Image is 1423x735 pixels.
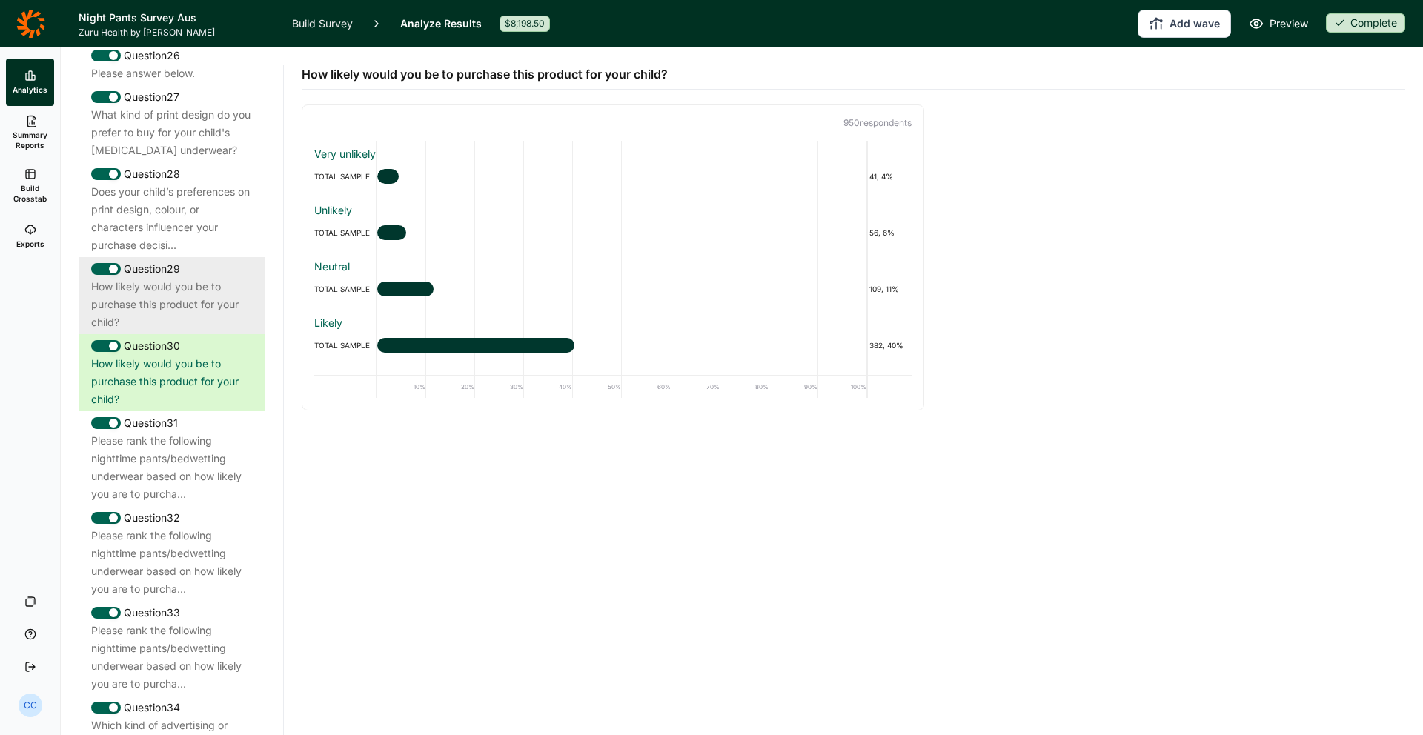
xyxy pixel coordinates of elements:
[314,203,912,218] div: Unlikely
[302,65,668,83] span: How likely would you be to purchase this product for your child?
[91,699,253,716] div: Question 34
[19,694,42,717] div: CC
[671,376,720,398] div: 70%
[91,355,253,408] div: How likely would you be to purchase this product for your child?
[91,183,253,254] div: Does your child’s preferences on print design, colour, or characters influencer your purchase dec...
[314,280,377,298] div: TOTAL SAMPLE
[91,165,253,183] div: Question 28
[426,376,475,398] div: 20%
[622,376,671,398] div: 60%
[91,337,253,355] div: Question 30
[91,622,253,693] div: Please rank the following nighttime pants/bedwetting underwear based on how likely you are to pur...
[475,376,524,398] div: 30%
[867,167,912,185] div: 41, 4%
[79,9,274,27] h1: Night Pants Survey Aus
[91,414,253,432] div: Question 31
[524,376,573,398] div: 40%
[91,260,253,278] div: Question 29
[377,376,426,398] div: 10%
[314,224,377,242] div: TOTAL SAMPLE
[1326,13,1405,34] button: Complete
[91,527,253,598] div: Please rank the following nighttime pants/bedwetting underwear based on how likely you are to pur...
[818,376,867,398] div: 100%
[720,376,769,398] div: 80%
[314,372,912,387] div: Very likely
[769,376,818,398] div: 90%
[1326,13,1405,33] div: Complete
[500,16,550,32] div: $8,198.50
[91,278,253,331] div: How likely would you be to purchase this product for your child?
[91,432,253,503] div: Please rank the following nighttime pants/bedwetting underwear based on how likely you are to pur...
[1270,15,1308,33] span: Preview
[6,213,54,260] a: Exports
[91,64,253,82] div: Please answer below.
[867,280,912,298] div: 109, 11%
[16,239,44,249] span: Exports
[314,336,377,354] div: TOTAL SAMPLE
[314,147,912,162] div: Very unlikely
[573,376,622,398] div: 50%
[1249,15,1308,33] a: Preview
[91,106,253,159] div: What kind of print design do you prefer to buy for your child's [MEDICAL_DATA] underwear?
[314,316,912,330] div: Likely
[6,159,54,213] a: Build Crosstab
[12,183,48,204] span: Build Crosstab
[91,47,253,64] div: Question 26
[6,106,54,159] a: Summary Reports
[79,27,274,39] span: Zuru Health by [PERSON_NAME]
[91,509,253,527] div: Question 32
[867,224,912,242] div: 56, 6%
[867,336,912,354] div: 382, 40%
[6,59,54,106] a: Analytics
[13,84,47,95] span: Analytics
[91,88,253,106] div: Question 27
[314,167,377,185] div: TOTAL SAMPLE
[314,117,912,129] p: 950 respondent s
[12,130,48,150] span: Summary Reports
[314,259,912,274] div: Neutral
[1138,10,1231,38] button: Add wave
[91,604,253,622] div: Question 33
